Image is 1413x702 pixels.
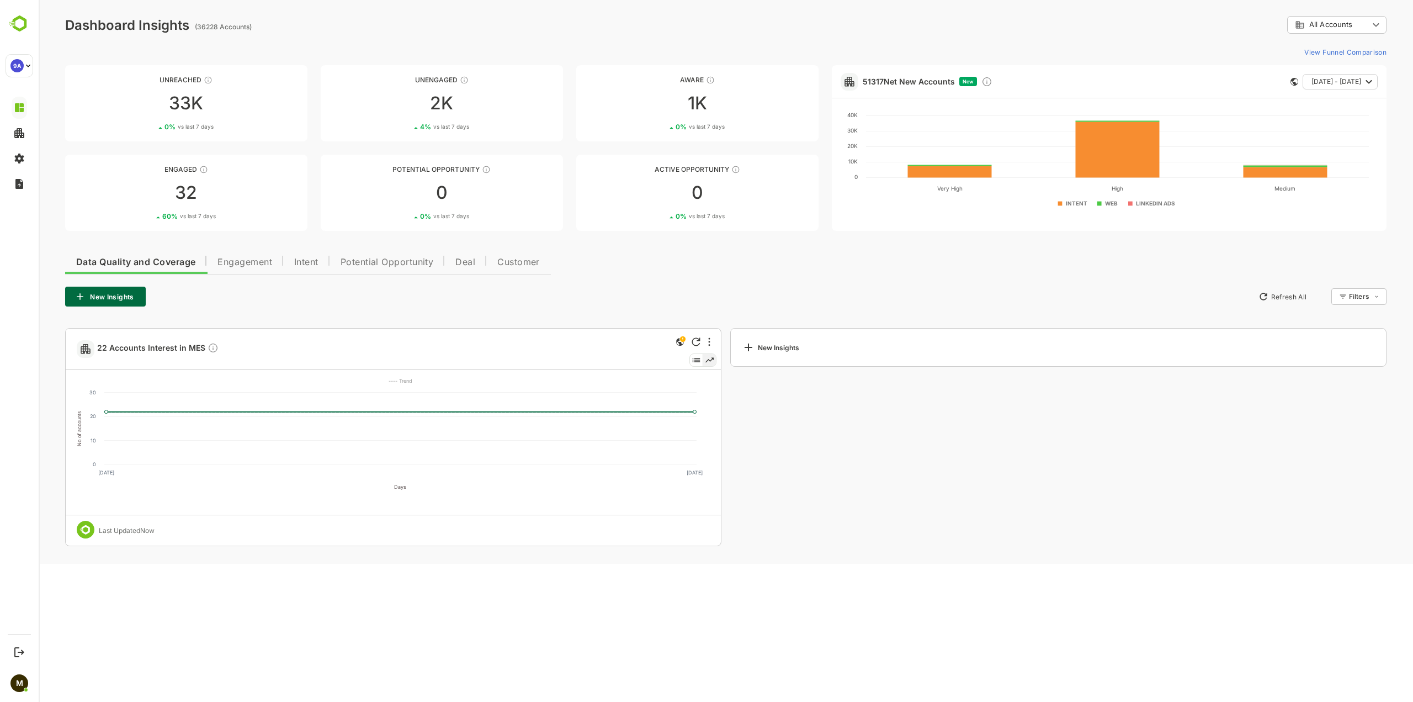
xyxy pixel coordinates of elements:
div: These accounts have just entered the buying cycle and need further nurturing [667,76,676,85]
div: 0 % [637,123,686,131]
div: More [670,337,672,346]
div: 1K [538,94,780,112]
div: Potential Opportunity [282,165,524,173]
a: 51317Net New Accounts [824,77,916,86]
div: 60 % [124,212,177,220]
div: Unreached [26,76,269,84]
div: This card does not support filter and segments [1252,78,1260,86]
div: Engaged [26,165,269,173]
a: EngagedThese accounts are warm, further nurturing would qualify them to MQAs3260%vs last 7 days [26,155,269,231]
div: These accounts are warm, further nurturing would qualify them to MQAs [161,165,169,174]
a: AwareThese accounts have just entered the buying cycle and need further nurturing1K0%vs last 7 days [538,65,780,141]
text: 20 [51,413,57,419]
text: Very High [899,185,924,192]
div: These accounts have not been engaged with for a defined time period [165,76,174,85]
div: M [10,674,28,692]
div: 0 [538,184,780,202]
div: This is a global insight. Segment selection is not applicable for this view [635,335,648,350]
ag: (36228 Accounts) [156,23,216,31]
text: ---- Trend [350,378,374,384]
div: These accounts are MQAs and can be passed on to Inside Sales [443,165,452,174]
text: [DATE] [648,469,664,476]
text: No of accounts [38,411,44,446]
span: Intent [256,258,280,267]
text: 10K [810,158,819,165]
span: Data Quality and Coverage [38,258,157,267]
span: vs last 7 days [650,123,686,131]
span: Engagement [179,258,233,267]
div: 0 % [126,123,175,131]
div: 32 [26,184,269,202]
text: Days [355,484,368,490]
img: BambooboxLogoMark.f1c84d78b4c51b1a7b5f700c9845e183.svg [6,13,34,34]
div: All Accounts [1256,20,1330,30]
text: 30 [51,389,57,395]
div: New Insights [703,341,761,354]
span: vs last 7 days [141,212,177,220]
a: UnreachedThese accounts have not been engaged with for a defined time period33K0%vs last 7 days [26,65,269,141]
div: 2K [282,94,524,112]
a: Potential OpportunityThese accounts are MQAs and can be passed on to Inside Sales00%vs last 7 days [282,155,524,231]
span: vs last 7 days [395,123,431,131]
div: Last Updated Now [60,526,116,535]
div: Refresh [653,337,662,346]
div: These accounts have not shown enough engagement and need nurturing [421,76,430,85]
span: vs last 7 days [139,123,175,131]
text: 30K [809,127,819,134]
span: New [924,78,935,85]
span: All Accounts [1271,20,1314,29]
a: UnengagedThese accounts have not shown enough engagement and need nurturing2K4%vs last 7 days [282,65,524,141]
text: 20K [809,142,819,149]
div: Active Opportunity [538,165,780,173]
span: vs last 7 days [395,212,431,220]
div: 4 % [381,123,431,131]
div: Filters [1309,287,1348,307]
span: 22 Accounts Interest in MES [59,342,180,355]
text: 10 [52,437,57,444]
a: 22 Accounts Interest in MESDescription not present [59,342,184,355]
div: Unengaged [282,76,524,84]
div: Discover new ICP-fit accounts showing engagement — via intent surges, anonymous website visits, L... [943,76,954,87]
div: 0 [282,184,524,202]
button: View Funnel Comparison [1261,43,1348,61]
div: All Accounts [1249,14,1348,36]
text: 0 [816,173,819,180]
button: [DATE] - [DATE] [1264,74,1339,89]
span: vs last 7 days [650,212,686,220]
span: Deal [417,258,437,267]
button: Refresh All [1215,288,1273,305]
div: 9A [10,59,24,72]
div: Description not present [169,342,180,355]
button: Logout [12,645,26,659]
text: Medium [1236,185,1257,192]
text: 40K [809,112,819,118]
div: 33K [26,94,269,112]
div: Dashboard Insights [26,17,151,33]
div: 0 % [381,212,431,220]
text: [DATE] [60,469,76,476]
div: Filters [1310,292,1330,300]
span: [DATE] - [DATE] [1273,75,1322,89]
span: Customer [459,258,501,267]
button: New Insights [26,287,107,307]
div: 0 % [637,212,686,220]
a: Active OpportunityThese accounts have open opportunities which might be at any of the Sales Stage... [538,155,780,231]
div: These accounts have open opportunities which might be at any of the Sales Stages [693,165,702,174]
a: New Insights [692,328,1348,367]
div: Aware [538,76,780,84]
span: Potential Opportunity [302,258,395,267]
text: 0 [54,461,57,467]
text: High [1073,185,1085,192]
